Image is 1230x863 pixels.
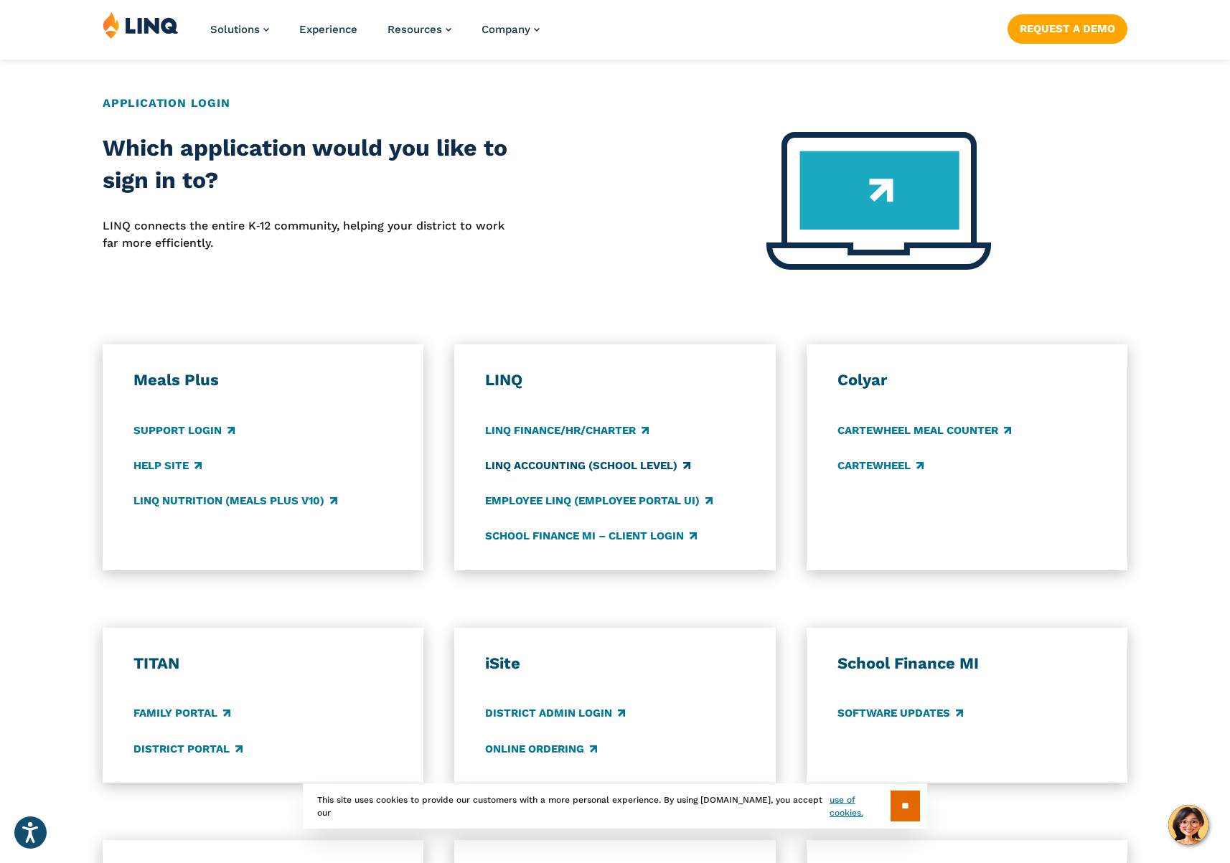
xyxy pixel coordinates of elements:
h3: TITAN [133,654,393,674]
img: LINQ | K‑12 Software [103,11,179,39]
a: Request a Demo [1008,14,1127,43]
a: Help Site [133,458,202,473]
a: School Finance MI – Client Login [485,528,697,544]
a: LINQ Finance/HR/Charter [485,423,649,438]
a: Family Portal [133,706,230,722]
nav: Primary Navigation [210,11,540,59]
a: Software Updates [837,706,963,722]
h2: Application Login [103,95,1127,112]
h3: School Finance MI [837,654,1097,674]
a: Experience [299,23,357,36]
a: CARTEWHEEL Meal Counter [837,423,1011,438]
a: LINQ Accounting (school level) [485,458,690,473]
span: Resources [388,23,442,36]
span: Solutions [210,23,260,36]
a: CARTEWHEEL [837,458,924,473]
a: District Portal [133,741,243,757]
a: Solutions [210,23,269,36]
a: use of cookies. [830,793,891,819]
h2: Which application would you like to sign in to? [103,132,512,197]
button: Hello, have a question? Let’s chat. [1168,805,1208,845]
a: District Admin Login [485,706,625,722]
a: Support Login [133,423,235,438]
p: LINQ connects the entire K‑12 community, helping your district to work far more efficiently. [103,217,512,253]
h3: Colyar [837,370,1097,390]
nav: Button Navigation [1008,11,1127,43]
span: Company [482,23,530,36]
h3: Meals Plus [133,370,393,390]
a: Resources [388,23,451,36]
a: Company [482,23,540,36]
a: Employee LINQ (Employee Portal UI) [485,493,713,509]
h3: iSite [485,654,745,674]
a: LINQ Nutrition (Meals Plus v10) [133,493,337,509]
h3: LINQ [485,370,745,390]
div: This site uses cookies to provide our customers with a more personal experience. By using [DOMAIN... [303,783,927,829]
a: Online Ordering [485,741,597,757]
